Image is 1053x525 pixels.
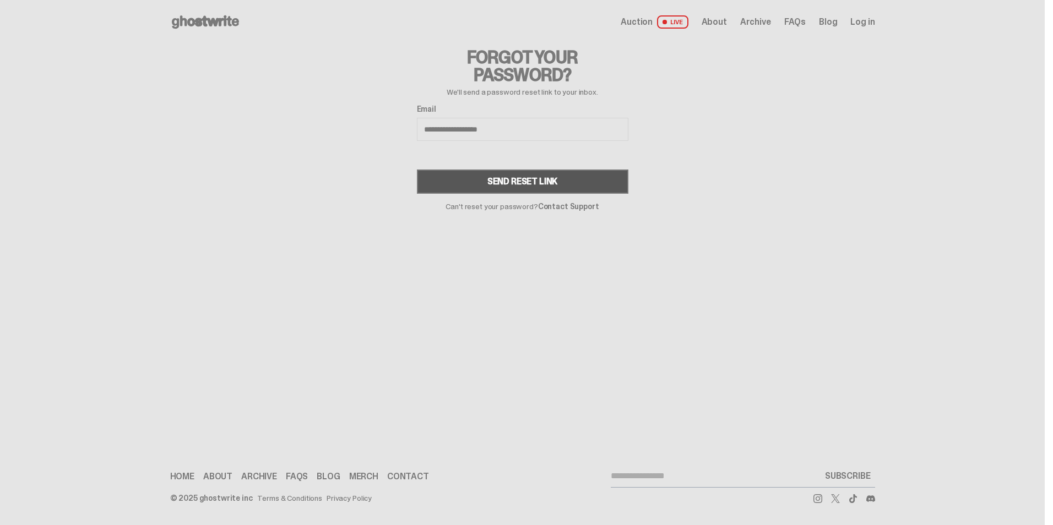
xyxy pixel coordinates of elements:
[784,18,806,26] a: FAQs
[417,203,628,210] p: Can't reset your password?
[203,472,232,481] a: About
[850,18,875,26] a: Log in
[257,494,322,502] a: Terms & Conditions
[317,472,340,481] a: Blog
[819,18,837,26] a: Blog
[417,88,628,96] p: We'll send a password reset link to your inbox.
[170,494,253,502] div: © 2025 ghostwrite inc
[170,472,194,481] a: Home
[387,472,429,481] a: Contact
[740,18,771,26] a: Archive
[621,18,653,26] span: Auction
[702,18,727,26] a: About
[417,169,628,194] button: Send Reset Link
[621,15,688,29] a: Auction LIVE
[487,177,558,186] div: Send Reset Link
[241,472,277,481] a: Archive
[417,48,628,84] h3: Forgot your password?
[327,494,372,502] a: Privacy Policy
[657,15,688,29] span: LIVE
[538,201,599,211] a: Contact Support
[286,472,308,481] a: FAQs
[417,105,628,113] label: Email
[349,472,378,481] a: Merch
[821,465,875,487] button: SUBSCRIBE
